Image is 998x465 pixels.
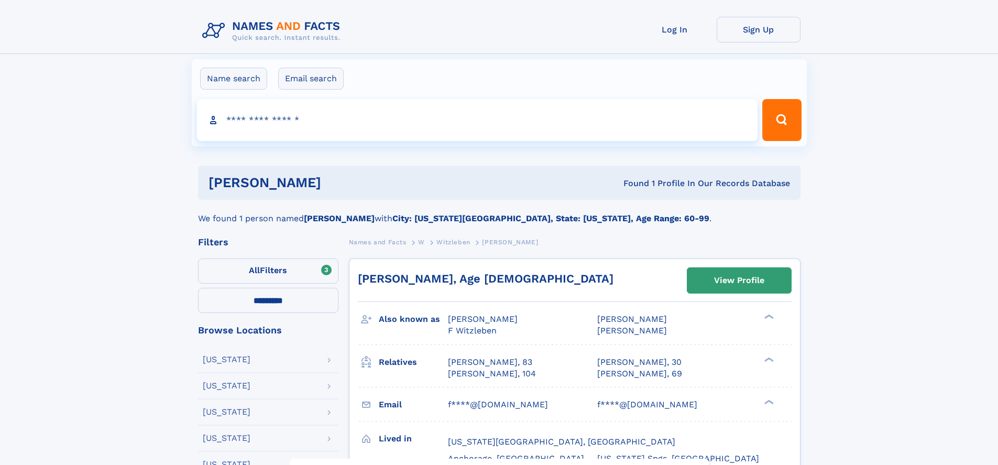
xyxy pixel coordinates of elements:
a: View Profile [687,268,791,293]
span: [US_STATE] Spgs, [GEOGRAPHIC_DATA] [597,453,759,463]
h3: Also known as [379,310,448,328]
span: All [249,265,260,275]
div: [US_STATE] [203,355,250,364]
div: [US_STATE] [203,408,250,416]
span: F Witzleben [448,326,497,336]
span: [PERSON_NAME] [597,326,667,336]
a: Log In [633,17,717,42]
a: W [418,235,425,248]
div: Found 1 Profile In Our Records Database [472,178,790,189]
a: [PERSON_NAME], 30 [597,356,682,368]
label: Filters [198,258,338,284]
div: Filters [198,237,338,247]
div: We found 1 person named with . [198,200,800,225]
div: [US_STATE] [203,382,250,390]
span: Anchorage, [GEOGRAPHIC_DATA] [448,453,584,463]
span: [US_STATE][GEOGRAPHIC_DATA], [GEOGRAPHIC_DATA] [448,437,675,447]
a: [PERSON_NAME], 69 [597,368,682,380]
span: [PERSON_NAME] [597,314,667,324]
h3: Lived in [379,430,448,448]
b: City: [US_STATE][GEOGRAPHIC_DATA], State: [US_STATE], Age Range: 60-99 [392,213,709,223]
h1: [PERSON_NAME] [209,176,473,189]
b: [PERSON_NAME] [304,213,375,223]
div: [US_STATE] [203,434,250,442]
span: [PERSON_NAME] [482,239,538,246]
a: Names and Facts [349,235,407,248]
a: [PERSON_NAME], 83 [448,356,532,368]
img: Logo Names and Facts [198,17,349,45]
h3: Relatives [379,353,448,371]
label: Name search [200,68,267,90]
div: ❯ [762,356,774,363]
a: [PERSON_NAME], 104 [448,368,536,380]
input: search input [197,99,758,141]
label: Email search [278,68,344,90]
span: [PERSON_NAME] [448,314,518,324]
a: Witzleben [436,235,470,248]
div: ❯ [762,313,774,320]
a: Sign Up [717,17,800,42]
button: Search Button [762,99,801,141]
a: [PERSON_NAME], Age [DEMOGRAPHIC_DATA] [358,272,613,285]
div: Browse Locations [198,326,338,335]
span: Witzleben [436,239,470,246]
span: W [418,239,425,246]
h3: Email [379,396,448,414]
div: ❯ [762,398,774,405]
div: View Profile [714,268,764,293]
